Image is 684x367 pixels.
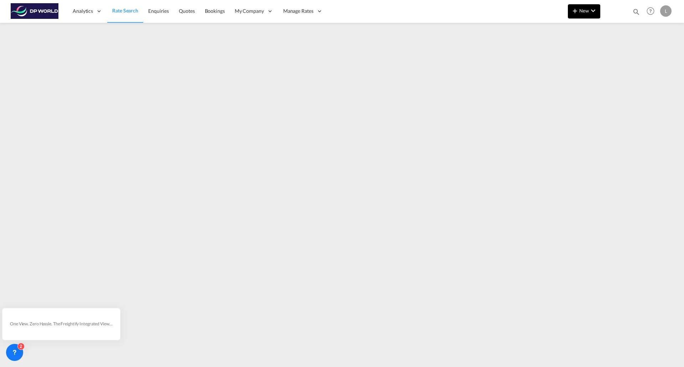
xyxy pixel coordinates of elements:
[632,8,640,16] md-icon: icon-magnify
[148,8,169,14] span: Enquiries
[568,4,600,19] button: icon-plus 400-fgNewicon-chevron-down
[179,8,195,14] span: Quotes
[571,8,597,14] span: New
[112,7,138,14] span: Rate Search
[632,8,640,19] div: icon-magnify
[660,5,672,17] div: L
[589,6,597,15] md-icon: icon-chevron-down
[283,7,313,15] span: Manage Rates
[644,5,660,18] div: Help
[644,5,657,17] span: Help
[73,7,93,15] span: Analytics
[571,6,579,15] md-icon: icon-plus 400-fg
[235,7,264,15] span: My Company
[11,3,59,19] img: c08ca190194411f088ed0f3ba295208c.png
[205,8,225,14] span: Bookings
